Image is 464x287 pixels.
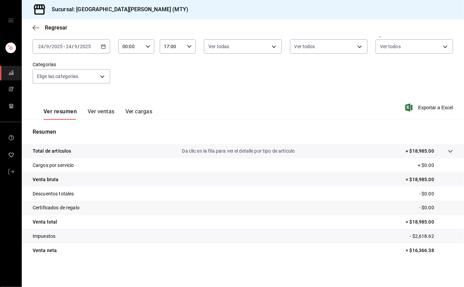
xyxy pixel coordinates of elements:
[66,44,72,49] input: --
[88,108,115,115] font: Ver ventas
[294,44,315,49] font: Ver todos
[33,248,57,253] font: Venta neta
[33,219,57,225] font: Venta total
[78,44,80,49] font: /
[33,148,71,154] font: Total de artículos
[64,44,65,49] font: -
[33,191,74,196] font: Descuentos totales
[125,108,153,115] font: Ver cargas
[406,219,434,225] font: = $18,985.00
[46,44,49,49] input: --
[406,248,434,253] font: = $16,366.38
[44,44,46,49] font: /
[52,6,188,13] font: Sucursal: [GEOGRAPHIC_DATA][PERSON_NAME] (MTY)
[72,44,74,49] font: /
[33,162,74,168] font: Cargos por servicio
[80,44,91,49] input: ----
[406,148,434,154] font: + $18,985.00
[410,233,434,239] font: - $2,618.62
[49,44,51,49] font: /
[51,44,63,49] input: ----
[37,74,79,79] font: Elige las categorías
[33,233,55,239] font: Impuestos
[419,205,434,210] font: - $0.00
[208,44,229,49] font: Ver todas
[406,177,434,182] font: = $18,985.00
[419,191,434,196] font: - $0.00
[44,108,152,120] div: pestañas de navegación
[407,103,453,112] button: Exportar a Excel
[380,44,401,49] font: Ver todos
[33,205,80,210] font: Certificados de regalo
[418,105,453,110] font: Exportar a Excel
[33,129,56,135] font: Resumen
[33,177,58,182] font: Venta bruta
[74,44,78,49] input: --
[38,44,44,49] input: --
[418,162,434,168] font: + $0.00
[33,24,67,31] button: Regresar
[44,108,77,115] font: Ver resumen
[45,24,67,31] font: Regresar
[8,18,14,23] button: cajón abierto
[182,148,295,154] font: Da clic en la fila para ver el detalle por tipo de artículo
[33,62,56,68] font: Categorías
